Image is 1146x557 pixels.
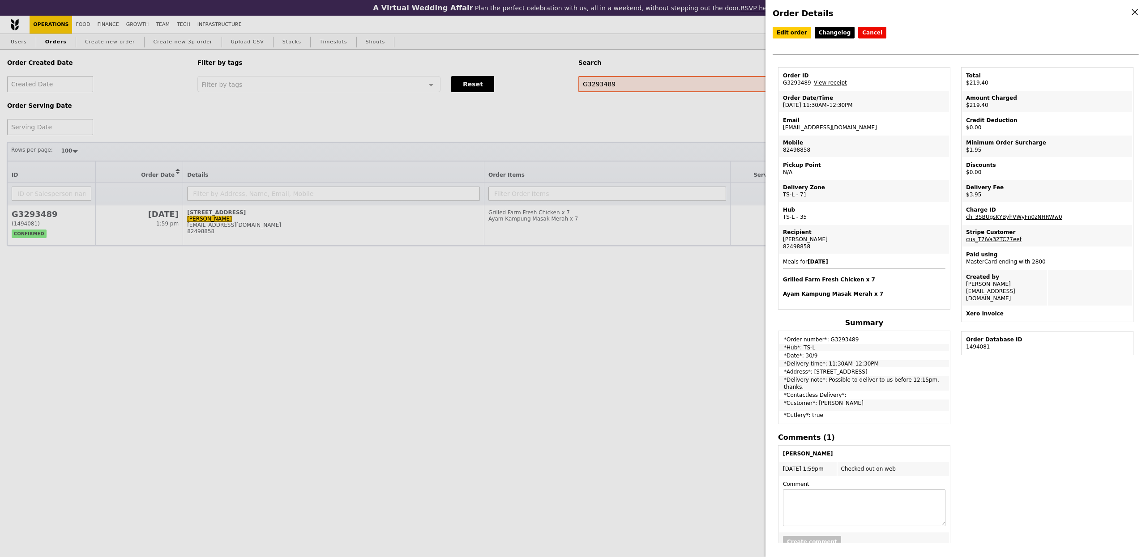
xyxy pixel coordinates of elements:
[962,180,1132,202] td: $3.95
[783,290,945,298] h4: Ayam Kampung Masak Merah x 7
[962,136,1132,157] td: $1.95
[779,391,949,399] td: *Contactless Delivery*:
[966,273,1043,281] div: Created by
[783,480,809,488] label: Comment
[966,229,1129,236] div: Stripe Customer
[783,206,945,213] div: Hub
[773,27,811,38] a: Edit order
[779,113,949,135] td: [EMAIL_ADDRESS][DOMAIN_NAME]
[966,336,1129,343] div: Order Database ID
[778,433,950,442] h4: Comments (1)
[966,117,1129,124] div: Credit Deduction
[783,259,945,298] span: Meals for
[966,139,1129,146] div: Minimum Order Surcharge
[779,412,949,423] td: *Cutlery*: true
[779,344,949,351] td: *Hub*: TS-L
[783,229,945,236] div: Recipient
[966,162,1129,169] div: Discounts
[962,91,1132,112] td: $219.40
[808,259,828,265] b: [DATE]
[966,236,1022,242] a: cus_T7iVa32TC77eef
[815,27,855,38] a: Changelog
[779,136,949,157] td: 82498858
[779,352,949,359] td: *Date*: 30/9
[966,214,1062,220] a: ch_3SBUgsKYByhVWyFn0zNHRWw0
[966,72,1129,79] div: Total
[962,332,1132,354] td: 1494081
[783,243,945,250] div: 82498858
[783,94,945,102] div: Order Date/Time
[778,319,950,327] h4: Summary
[779,360,949,367] td: *Delivery time*: 11:30AM–12:30PM
[858,27,886,38] button: Cancel
[773,9,833,18] span: Order Details
[783,236,945,243] div: [PERSON_NAME]
[966,94,1129,102] div: Amount Charged
[779,332,949,343] td: *Order number*: G3293489
[966,184,1129,191] div: Delivery Fee
[779,203,949,224] td: TS-L - 35
[966,310,1129,317] div: Xero Invoice
[962,247,1132,269] td: MasterCard ending with 2800
[838,462,949,476] td: Checked out on web
[811,80,814,86] span: –
[779,180,949,202] td: TS-L - 71
[962,113,1132,135] td: $0.00
[783,451,833,457] b: [PERSON_NAME]
[962,158,1132,179] td: $0.00
[966,206,1129,213] div: Charge ID
[779,376,949,391] td: *Delivery note*: Possible to deliver to us before 12:15pm, thanks.
[779,368,949,375] td: *Address*: [STREET_ADDRESS]
[779,91,949,112] td: [DATE] 11:30AM–12:30PM
[962,270,1047,306] td: [PERSON_NAME] [EMAIL_ADDRESS][DOMAIN_NAME]
[962,68,1132,90] td: $219.40
[779,158,949,179] td: N/A
[783,466,824,472] span: [DATE] 1:59pm
[779,68,949,90] td: G3293489
[779,400,949,411] td: *Customer*: [PERSON_NAME]
[783,536,841,548] button: Create comment
[783,117,945,124] div: Email
[783,139,945,146] div: Mobile
[966,251,1129,258] div: Paid using
[783,184,945,191] div: Delivery Zone
[783,162,945,169] div: Pickup Point
[814,80,847,86] a: View receipt
[783,276,945,283] h4: Grilled Farm Fresh Chicken x 7
[783,72,945,79] div: Order ID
